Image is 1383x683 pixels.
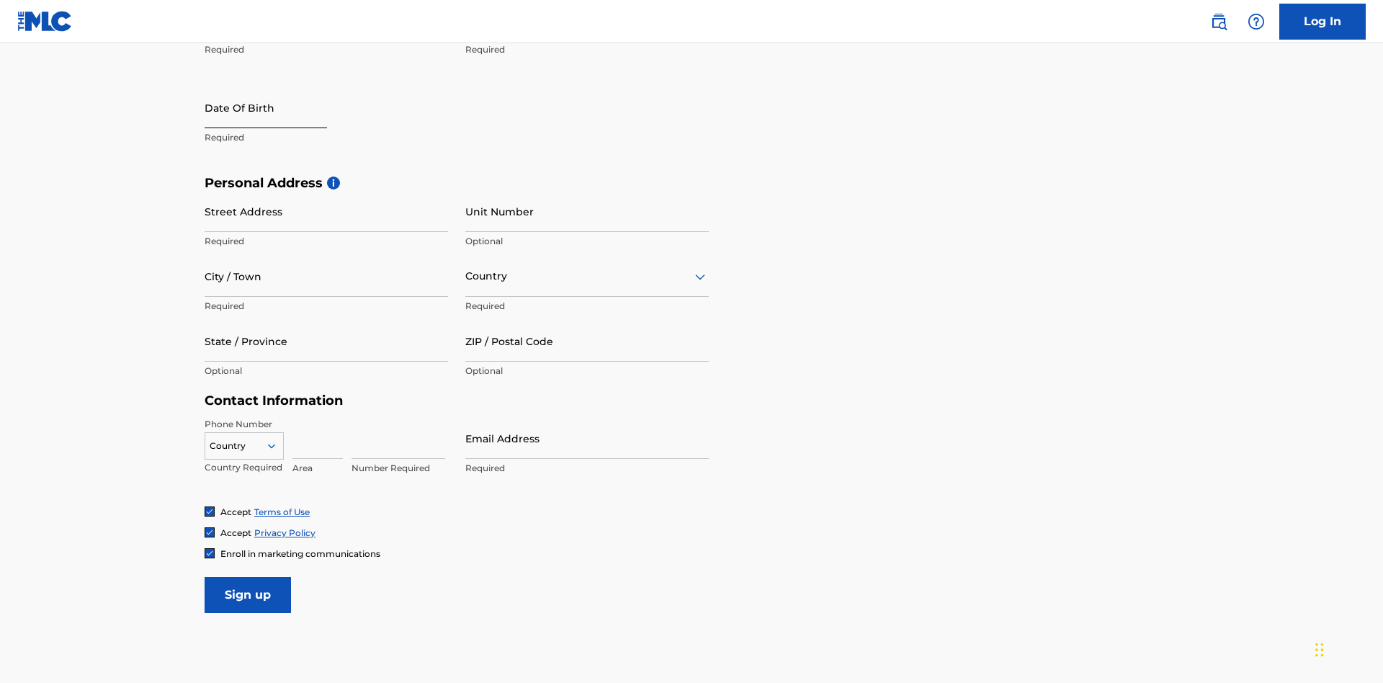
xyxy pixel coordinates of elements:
[205,549,214,558] img: checkbox
[1242,7,1271,36] div: Help
[205,507,214,516] img: checkbox
[220,527,251,538] span: Accept
[205,577,291,613] input: Sign up
[254,506,310,517] a: Terms of Use
[352,462,445,475] p: Number Required
[1210,13,1227,30] img: search
[205,528,214,537] img: checkbox
[205,43,448,56] p: Required
[205,461,284,474] p: Country Required
[220,548,380,559] span: Enroll in marketing communications
[1248,13,1265,30] img: help
[465,235,709,248] p: Optional
[205,300,448,313] p: Required
[220,506,251,517] span: Accept
[205,175,1178,192] h5: Personal Address
[465,300,709,313] p: Required
[254,527,315,538] a: Privacy Policy
[205,235,448,248] p: Required
[1311,614,1383,683] iframe: Chat Widget
[465,365,709,378] p: Optional
[1315,628,1324,671] div: Drag
[17,11,73,32] img: MLC Logo
[205,393,709,409] h5: Contact Information
[465,43,709,56] p: Required
[292,462,343,475] p: Area
[327,177,340,189] span: i
[465,462,709,475] p: Required
[205,131,448,144] p: Required
[205,365,448,378] p: Optional
[1279,4,1366,40] a: Log In
[1204,7,1233,36] a: Public Search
